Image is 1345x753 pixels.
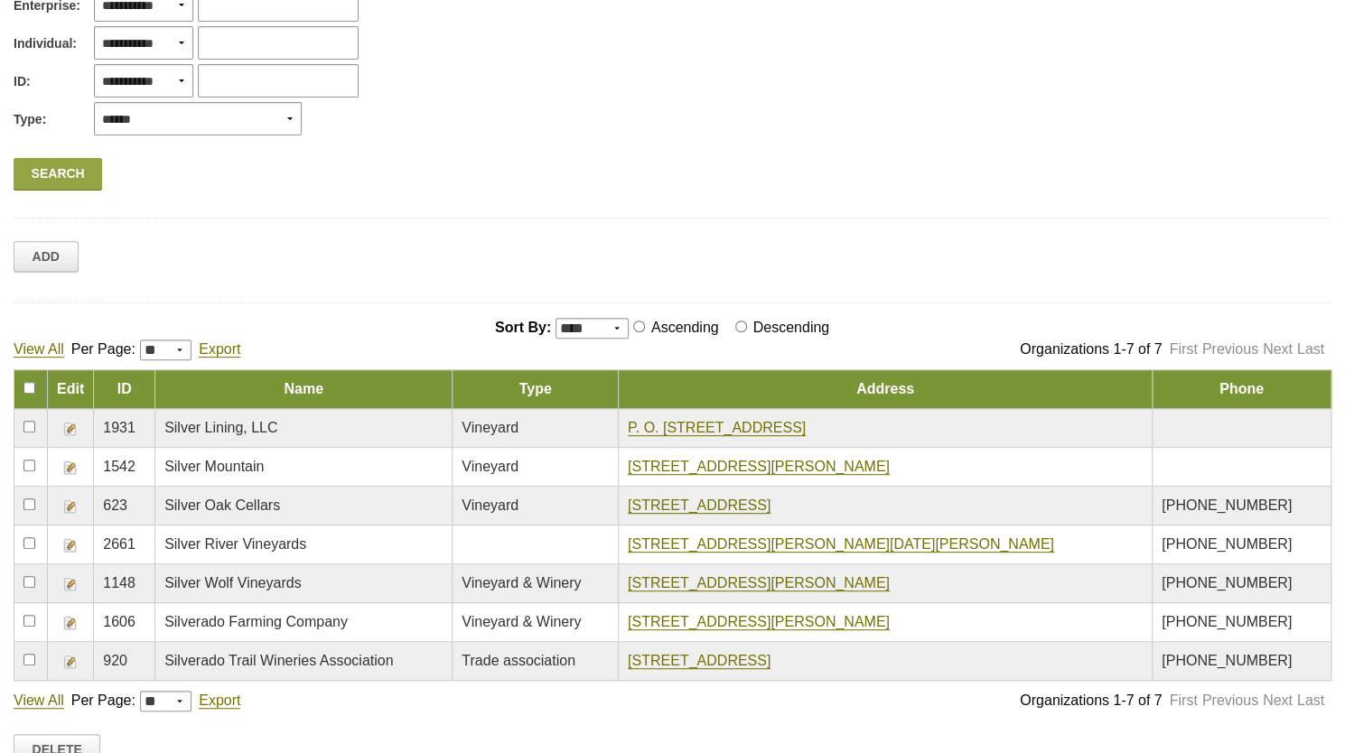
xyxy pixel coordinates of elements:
[14,72,31,91] span: ID:
[155,525,453,564] td: Silver River Vineyards
[103,653,127,668] span: 920
[14,110,46,129] span: Type:
[63,499,78,514] img: Edit
[14,158,102,191] a: Search
[628,653,771,669] a: [STREET_ADDRESS]
[63,616,78,630] img: Edit
[103,459,135,474] span: 1542
[1020,693,1162,708] span: Organizations 1-7 of 7
[462,575,581,590] span: Vineyard & Winery
[63,577,78,591] img: Edit
[14,34,77,53] span: Individual:
[1020,341,1162,357] span: Organizations 1-7 of 7
[103,614,135,629] span: 1606
[63,460,78,475] img: Edit
[71,341,135,357] span: Per Page:
[1263,341,1293,357] a: Next
[462,420,518,435] span: Vineyard
[14,241,79,272] a: Add
[199,693,240,709] a: Export
[14,693,64,709] a: View All
[63,655,78,669] img: Edit
[103,575,135,590] span: 1148
[155,642,453,681] td: Silverado Trail Wineries Association
[1263,693,1293,708] a: Next
[63,538,78,553] img: Edit
[628,420,806,436] a: P. O. [STREET_ADDRESS]
[462,614,581,629] span: Vineyard & Winery
[155,448,453,487] td: Silver Mountain
[628,459,890,475] a: [STREET_ADDRESS][PERSON_NAME]
[628,497,771,514] a: [STREET_ADDRESS]
[1297,693,1324,708] a: Last
[199,341,240,358] a: Export
[155,603,453,642] td: Silverado Farming Company
[155,409,453,448] td: Silver Lining, LLC
[462,497,518,513] span: Vineyard
[155,564,453,603] td: Silver Wolf Vineyards
[1162,653,1292,668] span: [PHONE_NUMBER]
[103,420,135,435] span: 1931
[1297,341,1324,357] a: Last
[462,653,575,668] span: Trade association
[71,693,135,708] span: Per Page:
[1162,536,1292,552] span: [PHONE_NUMBER]
[1153,370,1331,409] td: Phone
[1202,693,1258,708] a: Previous
[103,536,135,552] span: 2661
[155,370,453,409] td: Name
[628,536,1054,553] a: [STREET_ADDRESS][PERSON_NAME][DATE][PERSON_NAME]
[1169,693,1197,708] a: First
[462,459,518,474] span: Vineyard
[1162,575,1292,590] span: [PHONE_NUMBER]
[628,575,890,591] a: [STREET_ADDRESS][PERSON_NAME]
[750,320,837,335] label: Descending
[94,370,155,409] td: ID
[618,370,1152,409] td: Address
[1202,341,1258,357] a: Previous
[63,422,78,436] img: Edit
[155,487,453,525] td: Silver Oak Cellars
[453,370,619,409] td: Type
[648,320,726,335] label: Ascending
[1162,614,1292,629] span: [PHONE_NUMBER]
[495,320,551,335] span: Sort By:
[103,497,127,513] span: 623
[14,341,64,358] a: View All
[628,614,890,630] a: [STREET_ADDRESS][PERSON_NAME]
[48,370,94,409] td: Edit
[1162,497,1292,513] span: [PHONE_NUMBER]
[1169,341,1197,357] a: First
